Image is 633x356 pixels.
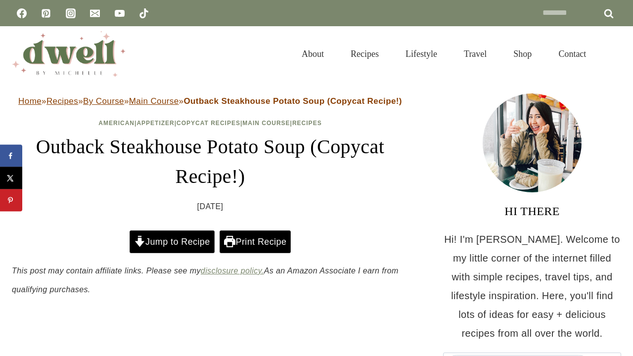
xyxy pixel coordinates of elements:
a: Main Course [129,96,179,106]
a: By Course [83,96,124,106]
a: Recipes [46,96,78,106]
h1: Outback Steakhouse Potato Soup (Copycat Recipe!) [12,132,408,191]
a: YouTube [110,3,130,23]
em: This post may contain affiliate links. Please see my As an Amazon Associate I earn from qualifyin... [12,267,399,294]
a: disclosure policy. [201,267,264,275]
span: » » » » [18,96,402,106]
nav: Primary Navigation [288,37,599,71]
img: DWELL by michelle [12,31,126,77]
h3: HI THERE [443,202,621,220]
a: Main Course [242,120,290,127]
span: | | | | [98,120,321,127]
a: Print Recipe [220,230,291,253]
a: Shop [500,37,545,71]
a: Jump to Recipe [130,230,215,253]
a: Email [85,3,105,23]
a: Recipes [337,37,392,71]
a: Contact [545,37,599,71]
a: American [98,120,135,127]
time: [DATE] [197,199,224,214]
a: Lifestyle [392,37,451,71]
a: About [288,37,337,71]
p: Hi! I'm [PERSON_NAME]. Welcome to my little corner of the internet filled with simple recipes, tr... [443,230,621,343]
a: Home [18,96,42,106]
a: Facebook [12,3,32,23]
a: Recipes [292,120,322,127]
strong: Outback Steakhouse Potato Soup (Copycat Recipe!) [183,96,402,106]
a: Copycat Recipes [177,120,240,127]
a: Instagram [61,3,81,23]
a: Pinterest [36,3,56,23]
a: TikTok [134,3,154,23]
a: Travel [451,37,500,71]
button: View Search Form [604,45,621,62]
a: Appetizer [136,120,174,127]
